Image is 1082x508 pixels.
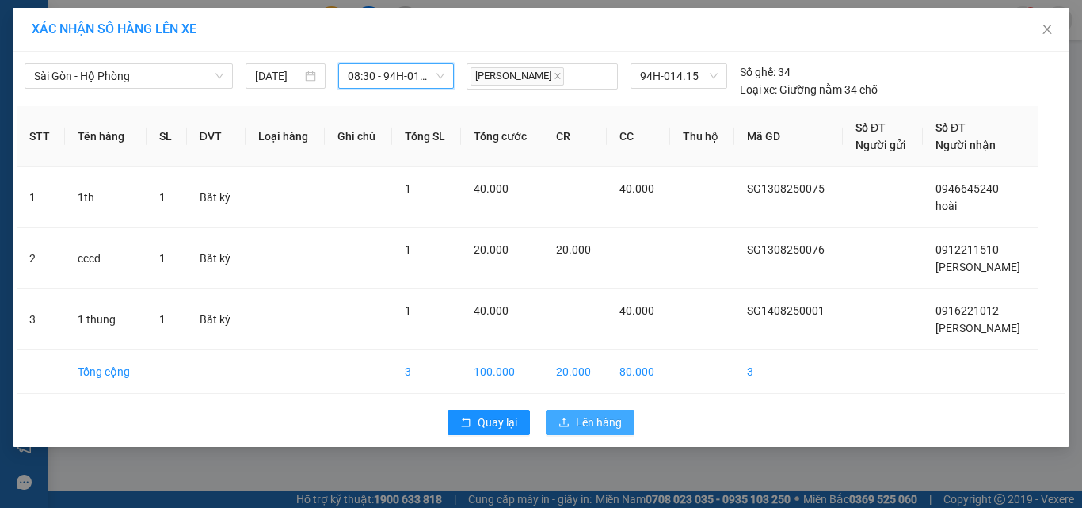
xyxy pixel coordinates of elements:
span: Người nhận [935,139,996,151]
span: [PERSON_NAME] [935,322,1020,334]
span: close [1041,23,1053,36]
span: hoài [935,200,957,212]
button: Close [1025,8,1069,52]
span: 08:30 - 94H-014.15 [348,64,445,88]
span: SG1408250001 [747,304,825,317]
span: close [554,72,562,80]
span: Số ghế: [740,63,775,81]
td: 3 [734,350,843,394]
span: 40.000 [474,182,509,195]
button: uploadLên hàng [546,410,634,435]
span: Loại xe: [740,81,777,98]
span: Người gửi [855,139,906,151]
li: 0983 44 7777 [7,74,302,94]
span: 40.000 [619,304,654,317]
th: Ghi chú [325,106,391,167]
span: environment [91,38,104,51]
span: phone [91,78,104,90]
th: Tổng cước [461,106,543,167]
td: cccd [65,228,147,289]
input: 14/08/2025 [255,67,301,85]
td: 1 thung [65,289,147,350]
th: CC [607,106,670,167]
td: 3 [17,289,65,350]
span: 1 [159,252,166,265]
div: 34 [740,63,791,81]
b: TRÍ NHÂN [91,10,171,30]
span: 1 [159,191,166,204]
span: 20.000 [556,243,591,256]
td: 100.000 [461,350,543,394]
span: SG1308250076 [747,243,825,256]
span: rollback [460,417,471,430]
th: SL [147,106,187,167]
li: [STREET_ADDRESS][PERSON_NAME] [7,35,302,74]
span: 0916221012 [935,304,999,317]
td: Bất kỳ [187,167,246,228]
span: XÁC NHẬN SỐ HÀNG LÊN XE [32,21,196,36]
span: 0946645240 [935,182,999,195]
th: Mã GD [734,106,843,167]
span: 40.000 [474,304,509,317]
span: 40.000 [619,182,654,195]
span: 1 [159,313,166,326]
span: 94H-014.15 [640,64,718,88]
td: 80.000 [607,350,670,394]
td: 20.000 [543,350,607,394]
span: 1 [405,182,411,195]
th: STT [17,106,65,167]
span: Số ĐT [855,121,886,134]
th: CR [543,106,607,167]
span: Quay lại [478,414,517,431]
th: Thu hộ [670,106,734,167]
td: Tổng cộng [65,350,147,394]
span: upload [558,417,570,430]
span: 0912211510 [935,243,999,256]
span: SG1308250075 [747,182,825,195]
span: [PERSON_NAME] [471,67,564,86]
span: Sài Gòn - Hộ Phòng [34,64,223,88]
span: 1 [405,304,411,317]
th: Tổng SL [392,106,461,167]
th: ĐVT [187,106,246,167]
div: Giường nằm 34 chỗ [740,81,878,98]
th: Tên hàng [65,106,147,167]
td: Bất kỳ [187,289,246,350]
td: 3 [392,350,461,394]
td: 2 [17,228,65,289]
span: 20.000 [474,243,509,256]
td: Bất kỳ [187,228,246,289]
span: 1 [405,243,411,256]
span: [PERSON_NAME] [935,261,1020,273]
td: 1th [65,167,147,228]
span: Lên hàng [576,414,622,431]
th: Loại hàng [246,106,325,167]
span: Số ĐT [935,121,966,134]
b: GỬI : VP [GEOGRAPHIC_DATA] [7,118,309,144]
button: rollbackQuay lại [448,410,530,435]
td: 1 [17,167,65,228]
